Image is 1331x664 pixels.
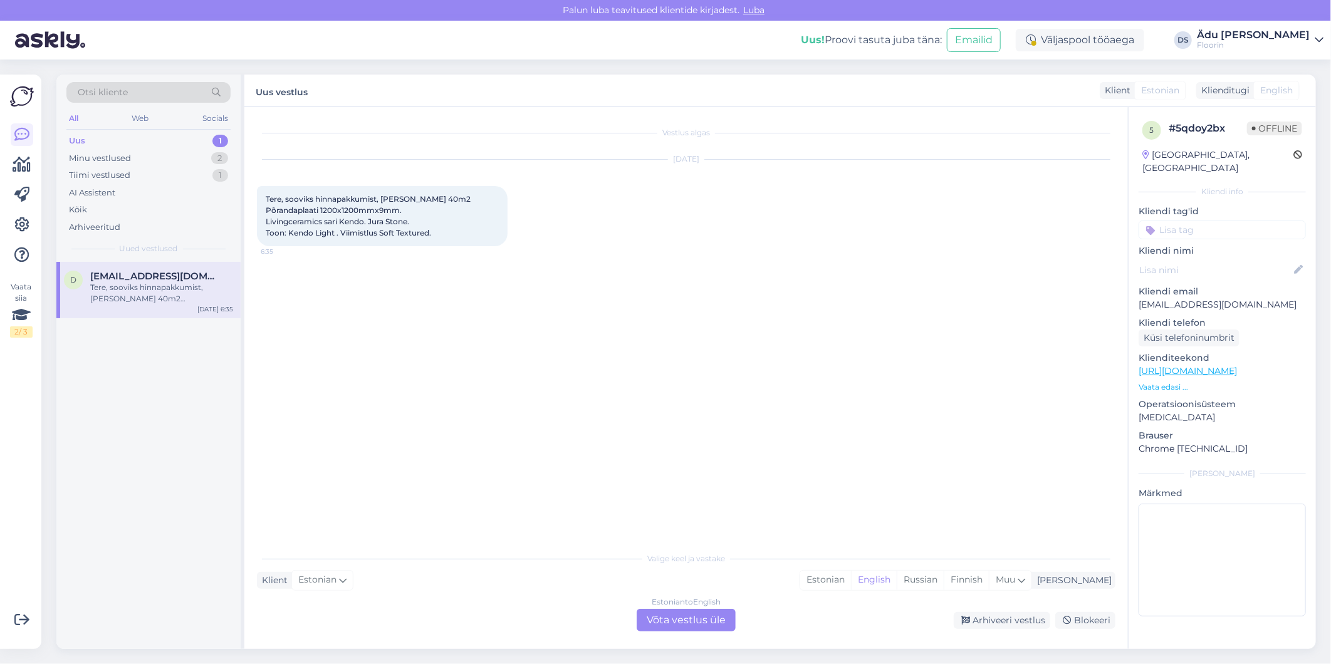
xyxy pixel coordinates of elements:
[70,275,76,284] span: d
[1139,351,1306,365] p: Klienditeekond
[1032,574,1112,587] div: [PERSON_NAME]
[1197,40,1310,50] div: Floorin
[120,243,178,254] span: Uued vestlused
[996,574,1015,585] span: Muu
[1016,29,1144,51] div: Väljaspool tööaega
[944,571,989,589] div: Finnish
[261,247,308,256] span: 6:35
[1139,381,1306,393] p: Vaata edasi ...
[90,282,233,304] div: Tere, sooviks hinnapakkumist, [PERSON_NAME] 40m2 Põrandaplaati 1200x1200mmx9mm. Livingceramics sa...
[1139,398,1306,411] p: Operatsioonisüsteem
[1141,84,1179,97] span: Estonian
[1139,468,1306,479] div: [PERSON_NAME]
[1139,244,1306,257] p: Kliendi nimi
[69,135,85,147] div: Uus
[1169,121,1247,136] div: # 5qdoy2bx
[637,609,736,631] div: Võta vestlus üle
[652,596,721,608] div: Estonian to English
[69,169,130,182] div: Tiimi vestlused
[266,194,472,237] span: Tere, sooviks hinnapakkumist, [PERSON_NAME] 40m2 Põrandaplaati 1200x1200mmx9mm. Livingceramics sa...
[212,135,228,147] div: 1
[69,187,115,199] div: AI Assistent
[1150,125,1154,135] span: 5
[1139,205,1306,218] p: Kliendi tag'id
[1142,148,1293,175] div: [GEOGRAPHIC_DATA], [GEOGRAPHIC_DATA]
[1139,186,1306,197] div: Kliendi info
[212,169,228,182] div: 1
[1247,122,1302,135] span: Offline
[1139,285,1306,298] p: Kliendi email
[10,281,33,338] div: Vaata siia
[10,85,34,108] img: Askly Logo
[257,127,1115,138] div: Vestlus algas
[1139,298,1306,311] p: [EMAIL_ADDRESS][DOMAIN_NAME]
[130,110,152,127] div: Web
[1139,263,1292,277] input: Lisa nimi
[200,110,231,127] div: Socials
[1139,365,1237,376] a: [URL][DOMAIN_NAME]
[90,271,221,282] span: dima.valts@gmail.com
[1139,411,1306,424] p: [MEDICAL_DATA]
[1139,316,1306,329] p: Kliendi telefon
[1139,220,1306,239] input: Lisa tag
[1055,612,1115,629] div: Blokeeri
[298,573,337,587] span: Estonian
[1196,84,1250,97] div: Klienditugi
[1139,429,1306,442] p: Brauser
[1139,442,1306,455] p: Chrome [TECHNICAL_ID]
[801,34,825,46] b: Uus!
[739,4,768,16] span: Luba
[78,86,128,99] span: Otsi kliente
[954,612,1050,629] div: Arhiveeri vestlus
[256,82,308,99] label: Uus vestlus
[257,574,288,587] div: Klient
[1174,31,1192,49] div: DS
[1197,30,1323,50] a: Ädu [PERSON_NAME]Floorin
[66,110,81,127] div: All
[947,28,1001,52] button: Emailid
[1197,30,1310,40] div: Ädu [PERSON_NAME]
[1139,487,1306,500] p: Märkmed
[257,553,1115,564] div: Valige keel ja vastake
[1260,84,1293,97] span: English
[69,204,87,216] div: Kõik
[800,571,851,589] div: Estonian
[69,221,120,234] div: Arhiveeritud
[1100,84,1130,97] div: Klient
[10,326,33,338] div: 2 / 3
[851,571,897,589] div: English
[801,33,942,48] div: Proovi tasuta juba täna:
[69,152,131,165] div: Minu vestlused
[197,304,233,314] div: [DATE] 6:35
[897,571,944,589] div: Russian
[211,152,228,165] div: 2
[1139,329,1240,346] div: Küsi telefoninumbrit
[257,153,1115,165] div: [DATE]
